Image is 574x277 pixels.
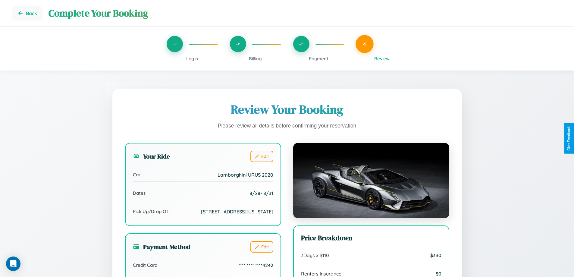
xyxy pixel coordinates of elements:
h1: Complete Your Booking [49,7,562,20]
span: 3 Days x $ 110 [301,252,329,258]
button: Go back [12,6,42,20]
h3: Price Breakdown [301,233,441,243]
span: Review [374,56,390,61]
span: Login [186,56,198,61]
span: 4 [363,41,366,47]
h3: Payment Method [133,242,190,251]
span: Dates [133,190,146,196]
span: Lamborghini URUS 2020 [218,172,273,178]
h3: Your Ride [133,152,170,161]
span: Pick Up/Drop Off [133,209,170,214]
span: $ 330 [430,252,441,258]
div: Give Feedback [567,126,571,151]
span: Payment [309,56,328,61]
img: Lamborghini URUS [293,143,449,218]
button: Edit [250,151,273,162]
h1: Review Your Booking [125,101,449,118]
span: [STREET_ADDRESS][US_STATE] [201,209,273,215]
span: 8 / 28 - 8 / 31 [249,190,273,196]
button: Edit [250,241,273,253]
span: Billing [249,56,262,61]
span: Renters Insurance [301,271,341,277]
p: Please review all details before confirming your reservation [125,121,449,131]
span: $ 0 [436,271,441,277]
span: Car [133,172,140,178]
span: Credit Card [133,262,157,268]
div: Open Intercom Messenger [6,257,20,271]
